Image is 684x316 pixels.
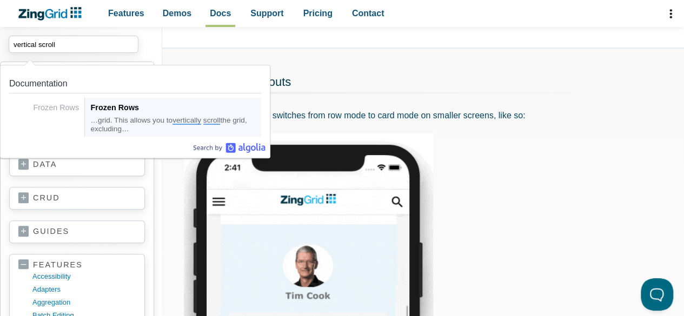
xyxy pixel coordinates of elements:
span: scroll [203,116,221,125]
a: guides [18,226,136,237]
span: Contact [352,6,384,21]
span: Frozen Rows [33,103,79,112]
a: features [18,260,136,270]
div: Frozen Rows [90,101,261,114]
span: Docs [210,6,231,21]
span: vertically [172,116,201,125]
span: Support [250,6,283,21]
a: aggregation [32,296,136,309]
span: Documentation [9,79,68,88]
a: Algolia [193,143,265,153]
a: adapters [32,283,136,296]
div: …grid. This allows you to the grid, excluding… [90,116,261,134]
a: accessibility [32,270,136,283]
a: data [18,159,136,170]
div: Search by [193,143,265,153]
span: Demos [163,6,191,21]
a: crud [18,193,136,204]
a: Link to the result [5,70,265,137]
p: ZingGrid automatically switches from row mode to card mode on smaller screens, like so: [184,108,662,123]
span: Pricing [303,6,333,21]
a: ZingChart Logo. Click to return to the homepage [17,7,87,21]
span: Features [108,6,144,21]
input: search input [9,36,138,53]
iframe: Toggle Customer Support [641,278,673,311]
